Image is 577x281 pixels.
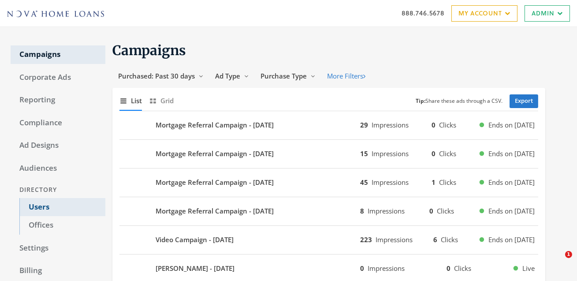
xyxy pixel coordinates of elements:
[360,264,364,273] b: 0
[488,206,535,216] span: Ends on [DATE]
[488,149,535,159] span: Ends on [DATE]
[439,120,456,129] span: Clicks
[156,120,274,130] b: Mortgage Referral Campaign - [DATE]
[525,5,570,22] a: Admin
[156,177,274,187] b: Mortgage Referral Campaign - [DATE]
[11,114,105,132] a: Compliance
[131,96,142,106] span: List
[441,235,458,244] span: Clicks
[368,264,405,273] span: Impressions
[360,149,368,158] b: 15
[416,97,425,105] b: Tip:
[522,263,535,274] span: Live
[7,11,104,17] img: Adwerx
[376,235,413,244] span: Impressions
[156,206,274,216] b: Mortgage Referral Campaign - [DATE]
[11,91,105,109] a: Reporting
[510,94,538,108] a: Export
[488,177,535,187] span: Ends on [DATE]
[432,149,436,158] b: 0
[255,68,321,84] button: Purchase Type
[372,120,409,129] span: Impressions
[11,182,105,198] div: Directory
[119,201,538,222] button: Mortgage Referral Campaign - [DATE]8Impressions0ClicksEnds on [DATE]
[402,8,444,18] a: 888.746.5678
[11,262,105,280] a: Billing
[451,5,517,22] a: My Account
[215,71,240,80] span: Ad Type
[261,71,307,80] span: Purchase Type
[372,178,409,187] span: Impressions
[160,96,174,106] span: Grid
[149,91,174,110] button: Grid
[368,206,405,215] span: Impressions
[433,235,437,244] b: 6
[360,206,364,215] b: 8
[547,251,568,272] iframe: Intercom live chat
[565,251,572,258] span: 1
[11,239,105,258] a: Settings
[119,172,538,193] button: Mortgage Referral Campaign - [DATE]45Impressions1ClicksEnds on [DATE]
[19,216,105,235] a: Offices
[416,97,503,105] small: Share these ads through a CSV.
[11,159,105,178] a: Audiences
[360,178,368,187] b: 45
[119,229,538,251] button: Video Campaign - [DATE]223Impressions6ClicksEnds on [DATE]
[432,178,436,187] b: 1
[118,71,195,80] span: Purchased: Past 30 days
[11,136,105,155] a: Ad Designs
[112,68,209,84] button: Purchased: Past 30 days
[488,235,535,245] span: Ends on [DATE]
[372,149,409,158] span: Impressions
[156,149,274,159] b: Mortgage Referral Campaign - [DATE]
[112,42,186,59] span: Campaigns
[437,206,454,215] span: Clicks
[360,120,368,129] b: 29
[454,264,471,273] span: Clicks
[488,120,535,130] span: Ends on [DATE]
[447,264,450,273] b: 0
[156,235,234,245] b: Video Campaign - [DATE]
[119,115,538,136] button: Mortgage Referral Campaign - [DATE]29Impressions0ClicksEnds on [DATE]
[360,235,372,244] b: 223
[19,198,105,217] a: Users
[119,258,538,279] button: [PERSON_NAME] - [DATE]0Impressions0ClicksLive
[119,143,538,165] button: Mortgage Referral Campaign - [DATE]15Impressions0ClicksEnds on [DATE]
[156,263,235,274] b: [PERSON_NAME] - [DATE]
[11,68,105,87] a: Corporate Ads
[432,120,436,129] b: 0
[321,68,371,84] button: More Filters
[11,45,105,64] a: Campaigns
[439,178,456,187] span: Clicks
[209,68,255,84] button: Ad Type
[439,149,456,158] span: Clicks
[429,206,433,215] b: 0
[119,91,142,110] button: List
